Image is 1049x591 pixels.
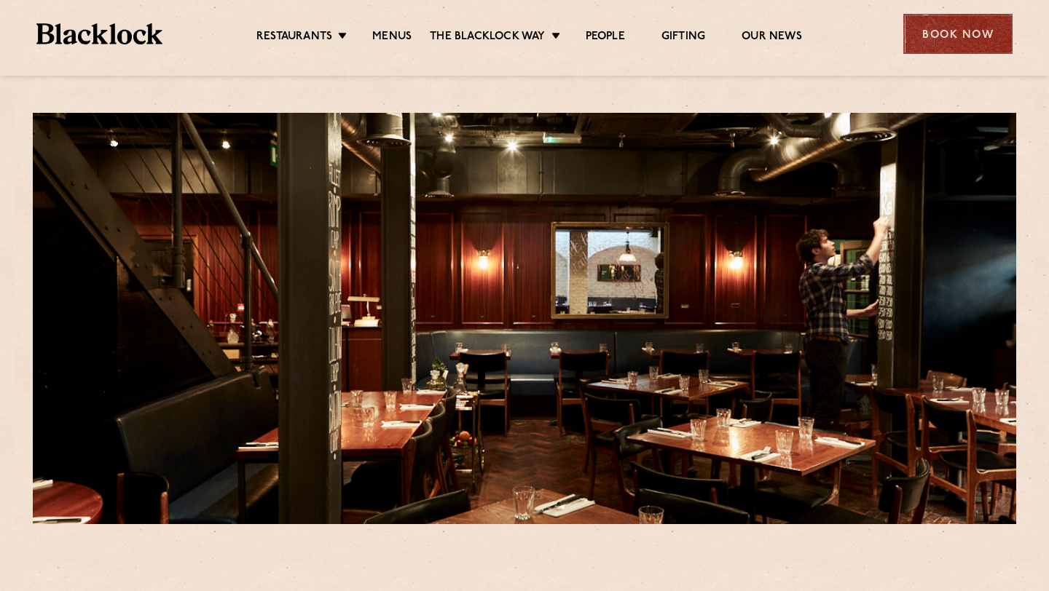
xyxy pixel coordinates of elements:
a: Gifting [661,30,705,46]
a: Menus [372,30,412,46]
img: BL_Textured_Logo-footer-cropped.svg [36,23,162,44]
a: The Blacklock Way [430,30,545,46]
a: Our News [742,30,802,46]
a: People [586,30,625,46]
div: Book Now [903,14,1013,54]
a: Restaurants [256,30,332,46]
